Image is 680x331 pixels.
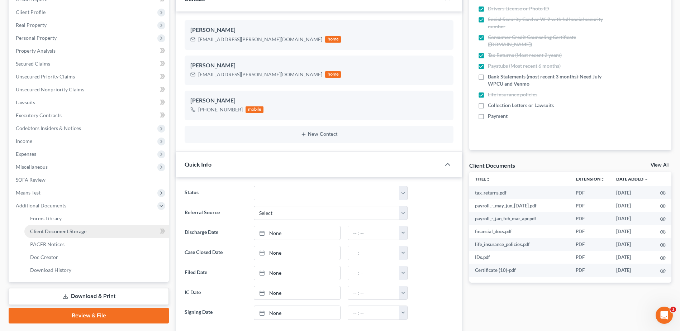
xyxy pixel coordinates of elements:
[16,99,35,105] span: Lawsuits
[16,138,32,144] span: Income
[16,9,46,15] span: Client Profile
[16,125,81,131] span: Codebtors Insiders & Notices
[488,102,554,109] span: Collection Letters or Lawsuits
[185,161,211,168] span: Quick Info
[610,199,654,212] td: [DATE]
[570,225,610,238] td: PDF
[610,264,654,277] td: [DATE]
[570,238,610,251] td: PDF
[488,5,549,12] span: Drivers License or Photo ID
[570,186,610,199] td: PDF
[198,71,322,78] div: [EMAIL_ADDRESS][PERSON_NAME][DOMAIN_NAME]
[488,112,508,120] span: Payment
[30,228,86,234] span: Client Document Storage
[10,83,169,96] a: Unsecured Nonpriority Claims
[9,308,169,323] a: Review & File
[30,254,58,260] span: Doc Creator
[469,199,570,212] td: payroll_-_may_jun_[DATE].pdf
[656,307,673,324] iframe: Intercom live chat
[16,86,84,92] span: Unsecured Nonpriority Claims
[570,251,610,264] td: PDF
[190,131,448,137] button: New Contact
[254,266,340,280] a: None
[488,34,615,48] span: Consumer Credit Counseling Certificate ([DOMAIN_NAME])
[348,246,399,260] input: -- : --
[181,286,250,300] label: IC Date
[469,162,515,169] div: Client Documents
[469,225,570,238] td: financial_docs.pdf
[30,241,65,247] span: PACER Notices
[469,264,570,277] td: Certificate (10)-pdf
[181,246,250,260] label: Case Closed Date
[488,73,615,87] span: Bank Statements (most recent 3 months)-Need July WPCU and Venmo
[16,48,56,54] span: Property Analysis
[610,251,654,264] td: [DATE]
[16,151,36,157] span: Expenses
[198,36,322,43] div: [EMAIL_ADDRESS][PERSON_NAME][DOMAIN_NAME]
[610,225,654,238] td: [DATE]
[610,238,654,251] td: [DATE]
[488,52,562,59] span: Tax Returns (Most recent 2 years)
[644,177,648,182] i: expand_more
[16,112,62,118] span: Executory Contracts
[469,251,570,264] td: IDs.pdf
[30,267,71,273] span: Download History
[24,264,169,277] a: Download History
[16,73,75,80] span: Unsecured Priority Claims
[254,286,340,300] a: None
[10,109,169,122] a: Executory Contracts
[16,61,50,67] span: Secured Claims
[610,212,654,225] td: [DATE]
[10,96,169,109] a: Lawsuits
[488,62,561,69] span: Paystubs (Most recent 6 months)
[325,36,341,43] div: home
[488,16,615,30] span: Social Security Card or W-2 with full social security number
[190,61,448,70] div: [PERSON_NAME]
[16,35,57,41] span: Personal Property
[190,26,448,34] div: [PERSON_NAME]
[24,238,169,251] a: PACER Notices
[181,206,250,220] label: Referral Source
[325,71,341,78] div: home
[348,266,399,280] input: -- : --
[9,288,169,305] a: Download & Print
[348,226,399,240] input: -- : --
[24,251,169,264] a: Doc Creator
[469,238,570,251] td: life_insurance_policies.pdf
[570,264,610,277] td: PDF
[348,306,399,320] input: -- : --
[600,177,605,182] i: unfold_more
[24,225,169,238] a: Client Document Storage
[10,173,169,186] a: SOFA Review
[30,215,62,221] span: Forms Library
[616,176,648,182] a: Date Added expand_more
[10,70,169,83] a: Unsecured Priority Claims
[16,22,47,28] span: Real Property
[348,286,399,300] input: -- : --
[246,106,263,113] div: mobile
[254,226,340,240] a: None
[254,246,340,260] a: None
[651,163,669,168] a: View All
[469,212,570,225] td: payroll_-_jan_feb_mar_apr.pdf
[10,44,169,57] a: Property Analysis
[24,212,169,225] a: Forms Library
[181,306,250,320] label: Signing Date
[16,202,66,208] span: Additional Documents
[16,177,46,183] span: SOFA Review
[16,164,48,170] span: Miscellaneous
[570,199,610,212] td: PDF
[670,307,676,312] span: 1
[469,186,570,199] td: tax_returns.pdf
[576,176,605,182] a: Extensionunfold_more
[488,91,537,98] span: Life insurance policies
[254,306,340,320] a: None
[198,106,243,113] div: [PHONE_NUMBER]
[570,212,610,225] td: PDF
[486,177,490,182] i: unfold_more
[181,266,250,280] label: Filed Date
[475,176,490,182] a: Titleunfold_more
[10,57,169,70] a: Secured Claims
[190,96,448,105] div: [PERSON_NAME]
[181,186,250,200] label: Status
